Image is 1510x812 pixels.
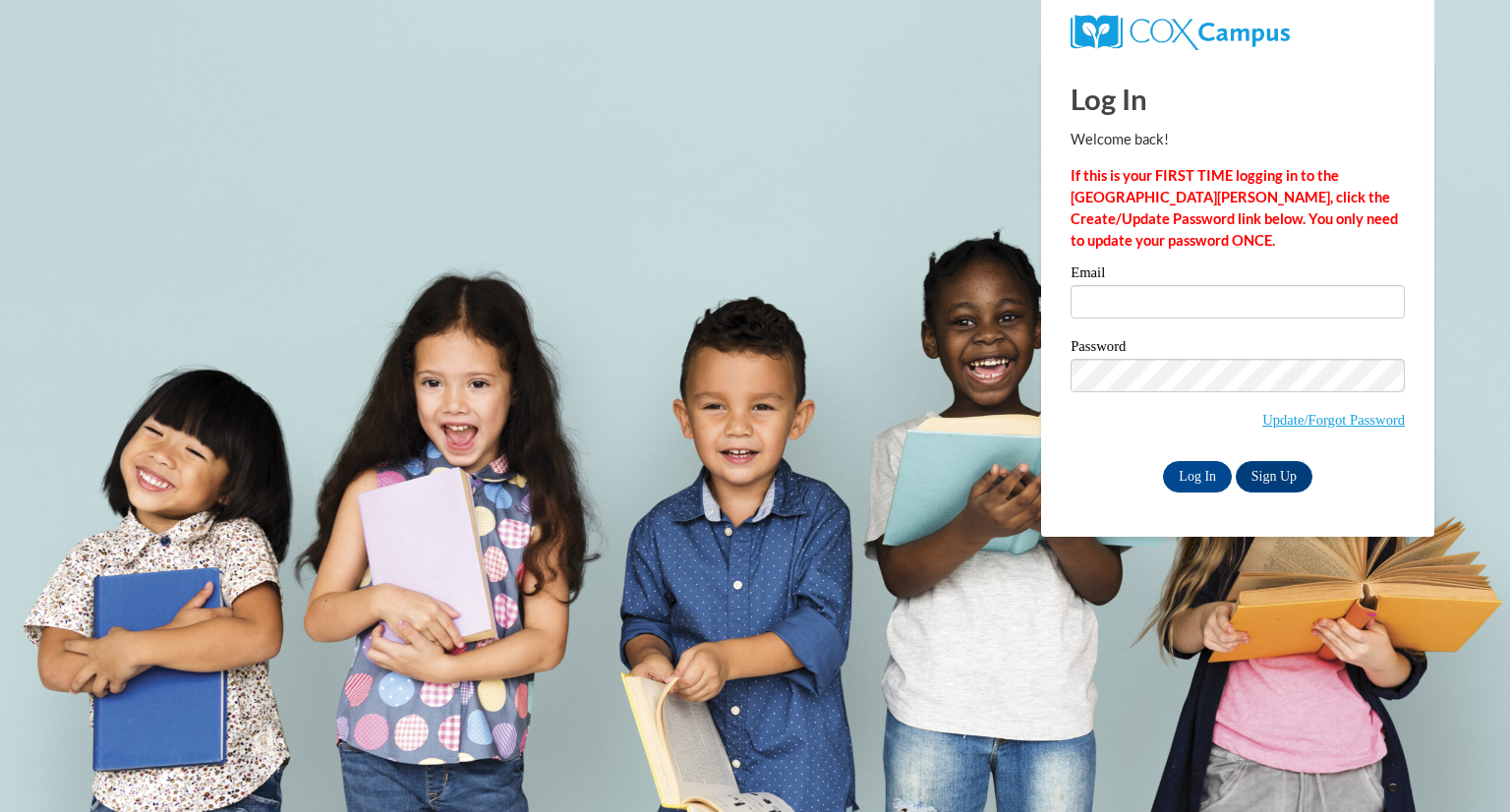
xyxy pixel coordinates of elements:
a: COX Campus [1071,23,1290,39]
label: Password [1071,339,1405,359]
a: Sign Up [1236,461,1312,493]
input: Log In [1163,461,1232,493]
strong: If this is your FIRST TIME logging in to the [GEOGRAPHIC_DATA][PERSON_NAME], click the Create/Upd... [1071,167,1398,249]
p: Welcome back! [1071,129,1405,150]
h1: Log In [1071,79,1405,119]
label: Email [1071,265,1405,285]
a: Update/Forgot Password [1262,412,1405,428]
img: COX Campus [1071,15,1290,50]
